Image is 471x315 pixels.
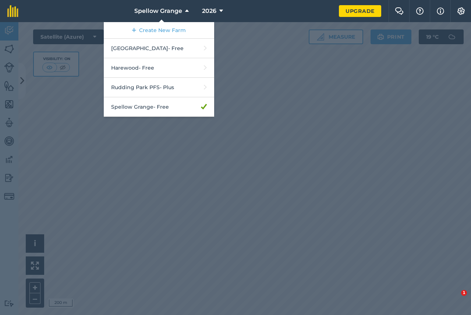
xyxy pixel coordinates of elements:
a: Upgrade [339,5,381,17]
img: fieldmargin Logo [7,5,18,17]
a: Create New Farm [104,22,214,39]
img: svg+xml;base64,PHN2ZyB4bWxucz0iaHR0cDovL3d3dy53My5vcmcvMjAwMC9zdmciIHdpZHRoPSIxNyIgaGVpZ2h0PSIxNy... [437,7,444,15]
a: [GEOGRAPHIC_DATA]- Free [104,39,214,58]
span: 1 [461,290,467,296]
img: A cog icon [457,7,465,15]
img: A question mark icon [415,7,424,15]
span: Spellow Grange [134,7,182,15]
a: Rudding Park PFS- Plus [104,78,214,97]
iframe: Intercom live chat [446,290,464,308]
img: Two speech bubbles overlapping with the left bubble in the forefront [395,7,404,15]
a: Spellow Grange- Free [104,97,214,117]
a: Harewood- Free [104,58,214,78]
span: 2026 [202,7,216,15]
